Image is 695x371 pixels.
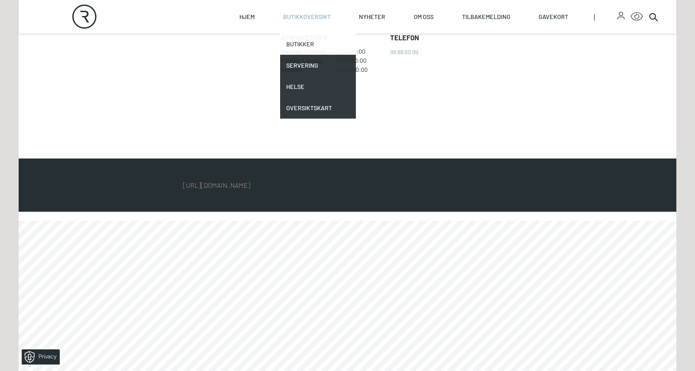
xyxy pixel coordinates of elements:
dt: Telefon [390,33,419,43]
a: Servering [280,55,356,76]
a: Oversiktskart [280,97,356,119]
a: [URL][DOMAIN_NAME] [183,181,250,189]
a: Butikker [280,33,356,55]
dd: 11:00-21:00 [335,48,384,55]
dd: 12:00-20:00 [335,66,384,73]
iframe: Manage Preferences [8,347,70,367]
div: © Mappedin [633,168,651,172]
a: Helse [280,76,356,97]
button: Open Accessibility Menu [631,11,643,23]
dd: 11:00-00:00 [335,57,384,64]
a: 99 88 60 99 [390,48,418,55]
details: Attribution [631,167,658,173]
